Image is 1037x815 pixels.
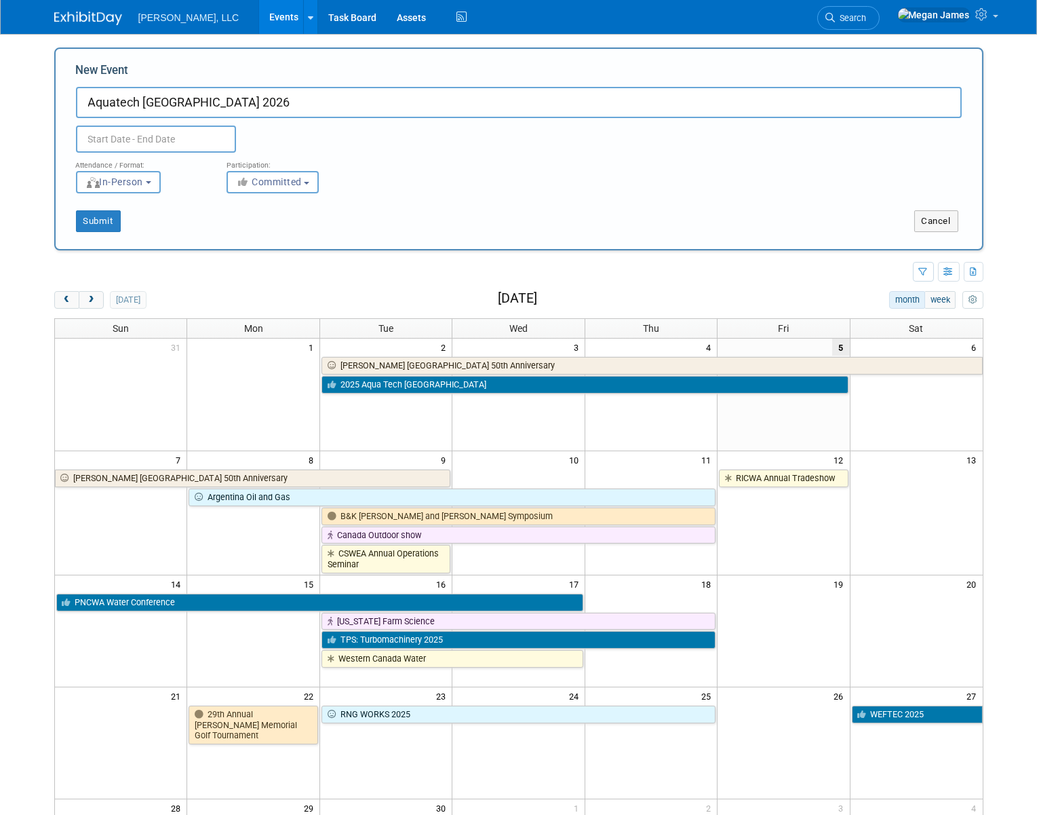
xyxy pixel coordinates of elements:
span: Sun [113,323,129,334]
h2: [DATE] [498,291,537,306]
span: 16 [435,575,452,592]
span: Wed [509,323,528,334]
span: 5 [832,339,850,356]
span: Thu [643,323,659,334]
span: 26 [833,687,850,704]
a: TPS: Turbomachinery 2025 [321,631,716,649]
span: 10 [568,451,585,468]
span: Sat [909,323,924,334]
span: 25 [700,687,717,704]
a: WEFTEC 2025 [852,706,983,723]
span: 24 [568,687,585,704]
a: 2025 Aqua Tech [GEOGRAPHIC_DATA] [321,376,848,394]
button: In-Person [76,171,161,193]
a: RICWA Annual Tradeshow [719,470,848,487]
span: 7 [174,451,187,468]
span: 12 [833,451,850,468]
span: 14 [170,575,187,592]
button: prev [54,291,79,309]
img: ExhibitDay [54,12,122,25]
span: 1 [307,339,319,356]
a: [PERSON_NAME] [GEOGRAPHIC_DATA] 50th Anniversary [55,470,451,487]
button: Submit [76,210,121,232]
input: Name of Trade Show / Conference [76,87,962,118]
button: Cancel [914,210,958,232]
span: 3 [572,339,585,356]
a: Search [817,6,880,30]
a: RNG WORKS 2025 [321,706,716,723]
button: month [889,291,925,309]
span: [PERSON_NAME], LLC [138,12,239,23]
span: Tue [378,323,393,334]
span: In-Person [85,176,144,187]
a: Canada Outdoor show [321,527,716,544]
label: New Event [76,62,129,83]
button: [DATE] [110,291,146,309]
span: 31 [170,339,187,356]
input: Start Date - End Date [76,126,236,153]
span: 23 [435,687,452,704]
span: 2 [439,339,452,356]
i: Personalize Calendar [968,296,977,305]
a: [PERSON_NAME] [GEOGRAPHIC_DATA] 50th Anniversary [321,357,983,375]
span: 21 [170,687,187,704]
span: 27 [966,687,983,704]
a: PNCWA Water Conference [56,594,583,611]
a: B&K [PERSON_NAME] and [PERSON_NAME] Symposium [321,508,716,525]
a: CSWEA Annual Operations Seminar [321,545,450,573]
a: 29th Annual [PERSON_NAME] Memorial Golf Tournament [189,706,317,744]
span: 4 [705,339,717,356]
button: next [79,291,104,309]
span: Mon [244,323,263,334]
span: 20 [966,575,983,592]
button: week [924,291,956,309]
span: Search [836,13,867,23]
a: [US_STATE] Farm Science [321,613,716,630]
a: Argentina Oil and Gas [189,489,716,506]
span: 18 [700,575,717,592]
span: 6 [971,339,983,356]
span: Committed [236,176,302,187]
a: Western Canada Water [321,650,583,668]
span: 11 [700,451,717,468]
img: Megan James [897,7,971,22]
span: 8 [307,451,319,468]
span: 19 [833,575,850,592]
div: Participation: [227,153,357,170]
span: 17 [568,575,585,592]
span: 9 [439,451,452,468]
span: 22 [302,687,319,704]
span: Fri [778,323,789,334]
div: Attendance / Format: [76,153,207,170]
button: Committed [227,171,319,193]
span: 15 [302,575,319,592]
button: myCustomButton [962,291,983,309]
span: 13 [966,451,983,468]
